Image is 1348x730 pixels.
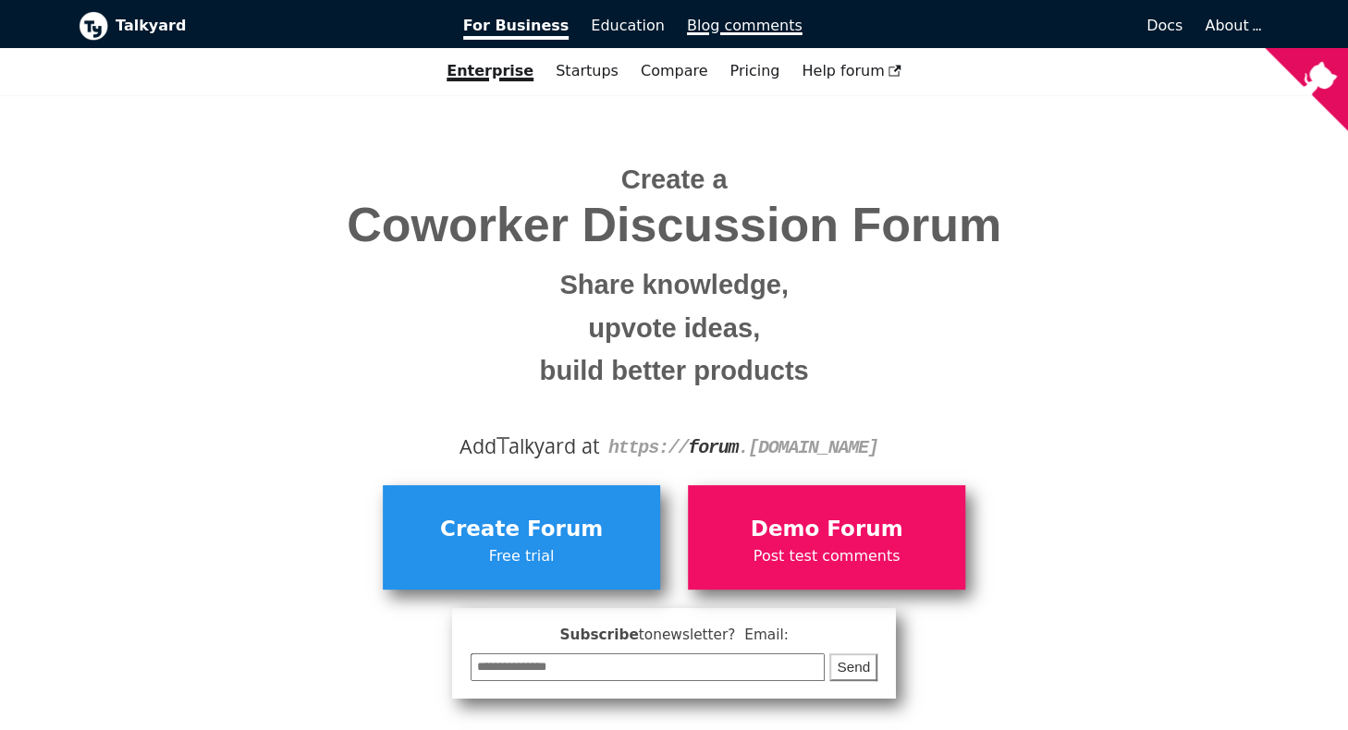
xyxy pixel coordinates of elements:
a: Talkyard logoTalkyard [79,11,437,41]
a: Education [580,10,676,42]
span: Create Forum [392,512,651,547]
span: For Business [463,17,570,40]
a: Help forum [790,55,913,87]
small: build better products [92,349,1256,393]
span: Education [591,17,665,34]
span: Docs [1146,17,1183,34]
span: Subscribe [471,624,877,647]
span: Post test comments [697,544,956,568]
img: Talkyard logo [79,11,108,41]
span: T [496,428,509,461]
strong: forum [688,437,738,458]
a: Compare [641,62,708,79]
div: Add alkyard at [92,431,1256,462]
code: https:// . [DOMAIN_NAME] [608,437,878,458]
a: Enterprise [435,55,545,87]
button: Send [829,653,877,682]
span: Create a [621,164,728,194]
small: Share knowledge, [92,263,1256,307]
span: Demo Forum [697,512,956,547]
a: Pricing [718,55,790,87]
a: Demo ForumPost test comments [688,485,965,589]
span: Coworker Discussion Forum [92,199,1256,251]
a: Blog comments [676,10,814,42]
a: Create ForumFree trial [383,485,660,589]
small: upvote ideas, [92,307,1256,350]
span: to newsletter ? Email: [639,627,789,643]
b: Talkyard [116,14,437,38]
span: Blog comments [687,17,803,34]
a: Docs [814,10,1195,42]
a: For Business [452,10,581,42]
span: Help forum [802,62,901,79]
span: Free trial [392,544,651,568]
a: About [1205,17,1258,34]
a: Startups [545,55,630,87]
